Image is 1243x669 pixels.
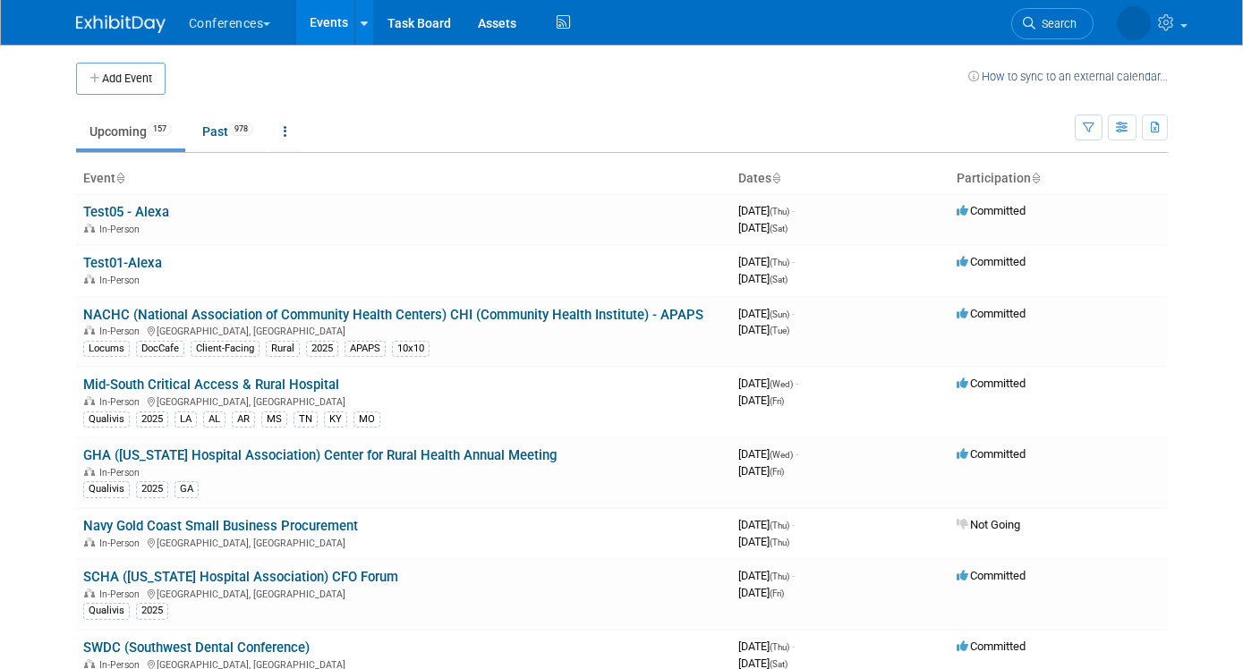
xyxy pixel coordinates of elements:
span: Committed [957,255,1026,268]
span: (Sat) [770,275,788,284]
div: APAPS [345,341,386,357]
div: AR [232,411,255,428]
a: Test05 - Alexa [83,204,169,220]
div: Locums [83,341,130,357]
div: TN [294,411,318,428]
div: 2025 [136,603,168,619]
img: In-Person Event [84,224,95,233]
span: [DATE] [738,323,789,336]
button: Add Event [76,63,166,95]
span: 157 [148,123,172,136]
span: - [792,569,795,582]
span: - [796,447,798,461]
div: KY [324,411,347,428]
img: In-Person Event [84,659,95,668]
img: In-Person Event [84,538,95,546]
span: Committed [957,639,1026,653]
span: [DATE] [738,221,788,234]
span: [DATE] [738,204,795,217]
div: 10x10 [392,341,430,357]
img: In-Person Event [84,396,95,405]
span: (Sun) [770,309,789,319]
span: (Thu) [770,258,789,267]
span: [DATE] [738,447,798,461]
span: (Thu) [770,572,789,581]
div: MO [353,411,380,428]
img: In-Person Event [84,275,95,284]
div: Qualivis [83,411,130,428]
span: [DATE] [738,394,784,407]
span: (Fri) [770,467,784,477]
span: (Fri) [770,589,784,598]
span: In-Person [99,326,145,337]
a: GHA ([US_STATE] Hospital Association) Center for Rural Health Annual Meeting [83,447,557,463]
a: Search [1011,8,1094,39]
span: [DATE] [738,639,795,653]
span: (Wed) [770,450,793,460]
div: DocCafe [136,341,184,357]
span: (Sat) [770,224,788,233]
a: Test01-Alexa [83,255,162,271]
span: In-Person [99,224,145,235]
span: Committed [957,204,1026,217]
span: [DATE] [738,377,798,390]
span: Not Going [957,518,1020,531]
a: Navy Gold Coast Small Business Procurement [83,518,358,534]
span: (Thu) [770,538,789,547]
a: NACHC (National Association of Community Health Centers) CHI (Community Health Institute) - APAPS [83,307,703,323]
div: 2025 [306,341,338,357]
span: 978 [229,123,253,136]
span: (Wed) [770,379,793,389]
span: - [796,377,798,390]
span: [DATE] [738,255,795,268]
a: SCHA ([US_STATE] Hospital Association) CFO Forum [83,569,398,585]
a: Sort by Start Date [771,171,780,185]
a: Sort by Event Name [115,171,124,185]
img: In-Person Event [84,467,95,476]
div: Qualivis [83,603,130,619]
div: Rural [266,341,300,357]
span: (Sat) [770,659,788,669]
div: 2025 [136,411,168,428]
img: ExhibitDay [76,15,166,33]
span: Committed [957,569,1026,582]
span: [DATE] [738,307,795,320]
span: (Thu) [770,642,789,652]
span: - [792,204,795,217]
th: Event [76,164,731,194]
span: In-Person [99,396,145,408]
span: (Thu) [770,521,789,530]
span: [DATE] [738,569,795,582]
img: Stephanie Donley [1117,6,1151,40]
div: AL [203,411,226,428]
span: - [792,307,795,320]
a: Past978 [189,114,267,148]
span: - [792,639,795,653]
a: How to sync to an external calendar... [968,70,1168,83]
a: SWDC (Southwest Dental Conference) [83,639,310,656]
span: (Fri) [770,396,784,406]
th: Dates [731,164,949,194]
span: [DATE] [738,464,784,478]
div: [GEOGRAPHIC_DATA], [GEOGRAPHIC_DATA] [83,586,724,600]
div: LA [175,411,197,428]
div: 2025 [136,481,168,497]
span: Search [1035,17,1077,30]
a: Mid-South Critical Access & Rural Hospital [83,377,339,393]
span: - [792,255,795,268]
div: MS [261,411,287,428]
span: [DATE] [738,586,784,599]
th: Participation [949,164,1168,194]
img: In-Person Event [84,589,95,597]
span: (Tue) [770,326,789,335]
div: [GEOGRAPHIC_DATA], [GEOGRAPHIC_DATA] [83,394,724,408]
span: In-Person [99,589,145,600]
img: In-Person Event [84,326,95,334]
div: GA [175,481,199,497]
span: In-Person [99,538,145,549]
div: Qualivis [83,481,130,497]
div: Client-Facing [191,341,260,357]
span: In-Person [99,275,145,286]
span: [DATE] [738,535,789,548]
span: Committed [957,307,1026,320]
